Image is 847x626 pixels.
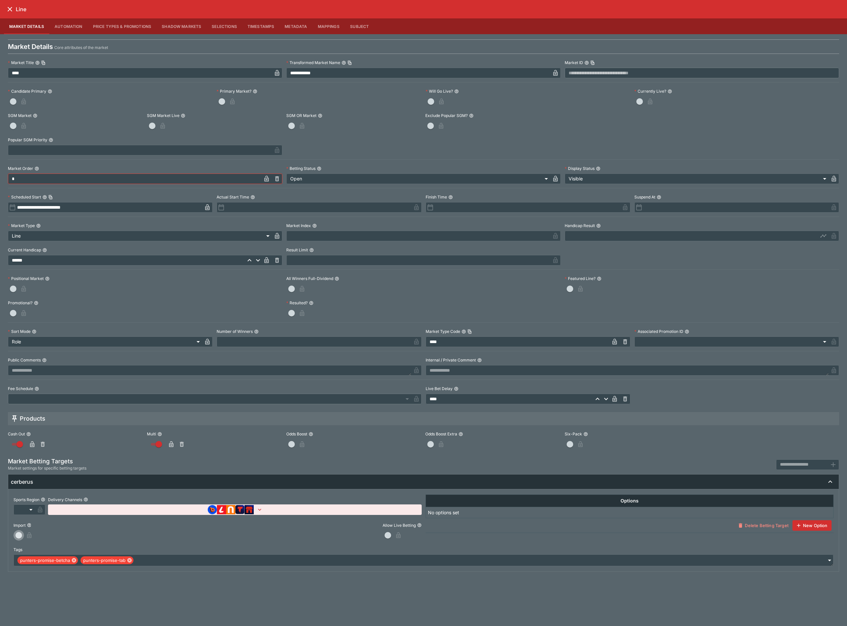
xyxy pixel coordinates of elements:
td: No options set [426,507,834,518]
button: Shadow Markets [156,18,206,34]
button: Metadata [279,18,312,34]
p: Internal / Private Comment [426,357,476,363]
button: Market TitleCopy To Clipboard [35,60,40,65]
button: Scheduled StartCopy To Clipboard [42,195,47,199]
span: punters-promise-tab [81,557,128,564]
button: Market Details [4,18,49,34]
p: Tags [13,547,22,552]
p: Associated Promotion ID [634,329,683,334]
button: Copy To Clipboard [347,60,352,65]
button: Fee Schedule [35,386,39,391]
p: Exclude Popular SGM? [425,113,468,118]
h5: Products [20,415,45,422]
p: Public Comments [8,357,41,363]
p: Allow Live Betting [383,522,416,528]
p: Sports Region [13,497,39,502]
button: Cash Out [26,432,31,436]
p: Current Handicap [8,247,41,253]
button: Current Handicap [42,248,47,252]
button: Display Status [596,166,600,171]
h6: cerberus [11,478,33,485]
p: SGM Market Live [147,113,179,118]
button: SGM Market [33,113,37,118]
button: Market Order [35,166,39,171]
button: Market Type [36,223,41,228]
h6: Line [16,6,26,13]
button: Import [27,523,32,527]
p: Market Order [8,166,33,171]
p: Primary Market? [217,88,251,94]
button: Result Limit [309,248,314,252]
p: Odds Boost [286,431,307,437]
button: Actual Start Time [250,195,255,199]
button: Candidate Primary [48,89,52,94]
div: Role [8,336,202,347]
p: Popular SGM Priority [8,137,47,143]
button: Internal / Private Comment [477,358,482,362]
button: Promotional? [34,301,38,305]
button: Copy To Clipboard [590,60,595,65]
button: Price Types & Promotions [88,18,157,34]
button: Multi [157,432,162,436]
button: Transformed Market NameCopy To Clipboard [341,60,346,65]
div: punters-promise-betcha [17,556,78,564]
p: Market Title [8,60,34,65]
h4: Market Details [8,42,53,51]
button: Featured Line? [597,276,601,281]
p: All Winners Full-Dividend [286,276,333,281]
p: Market ID [565,60,583,65]
button: Timestamps [242,18,280,34]
button: Odds Boost [309,432,313,436]
p: Delivery Channels [48,497,82,502]
img: brand [245,505,254,514]
button: Positional Market [45,276,50,281]
button: Odds Boost Extra [459,432,463,436]
img: brand [208,505,217,514]
button: SGM OR Market [318,113,322,118]
p: Featured Line? [565,276,596,281]
p: Market Type [8,223,35,228]
p: Currently Live? [634,88,666,94]
button: Handicap Result [596,223,601,228]
button: Mappings [313,18,345,34]
button: Automation [49,18,88,34]
button: Resulted? [309,301,314,305]
button: Primary Market? [253,89,257,94]
button: close [4,3,16,15]
p: SGM OR Market [286,113,317,118]
button: Delivery Channels [83,497,88,502]
p: Actual Start Time [217,194,249,200]
p: Promotional? [8,300,33,306]
img: brand [226,505,235,514]
button: Sports Region [41,497,45,502]
p: Sort Mode [8,329,31,334]
button: Popular SGM Priority [49,138,53,142]
button: SGM Market Live [181,113,185,118]
button: New Option [792,520,832,531]
div: Line [8,231,272,241]
p: Six-Pack [565,431,582,437]
button: Subject [345,18,374,34]
button: Will Go Live? [454,89,459,94]
p: Scheduled Start [8,194,41,200]
div: Open [286,174,550,184]
button: Public Comments [42,358,47,362]
button: Sort Mode [32,329,36,334]
p: Live Bet Delay [426,386,453,391]
button: Market Type CodeCopy To Clipboard [461,329,466,334]
button: Exclude Popular SGM? [469,113,474,118]
p: Import [13,522,26,528]
button: Market IDCopy To Clipboard [584,60,589,65]
span: punters-promise-betcha [17,557,73,564]
button: Allow Live Betting [417,523,422,527]
p: Market Index [286,223,311,228]
button: Copy To Clipboard [467,329,472,334]
p: Multi [147,431,156,437]
p: Suspend At [634,194,655,200]
button: Currently Live? [668,89,672,94]
p: Handicap Result [565,223,595,228]
button: Copy To Clipboard [48,195,53,199]
p: Betting Status [286,166,316,171]
p: Display Status [565,166,595,171]
button: Copy To Clipboard [41,60,46,65]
